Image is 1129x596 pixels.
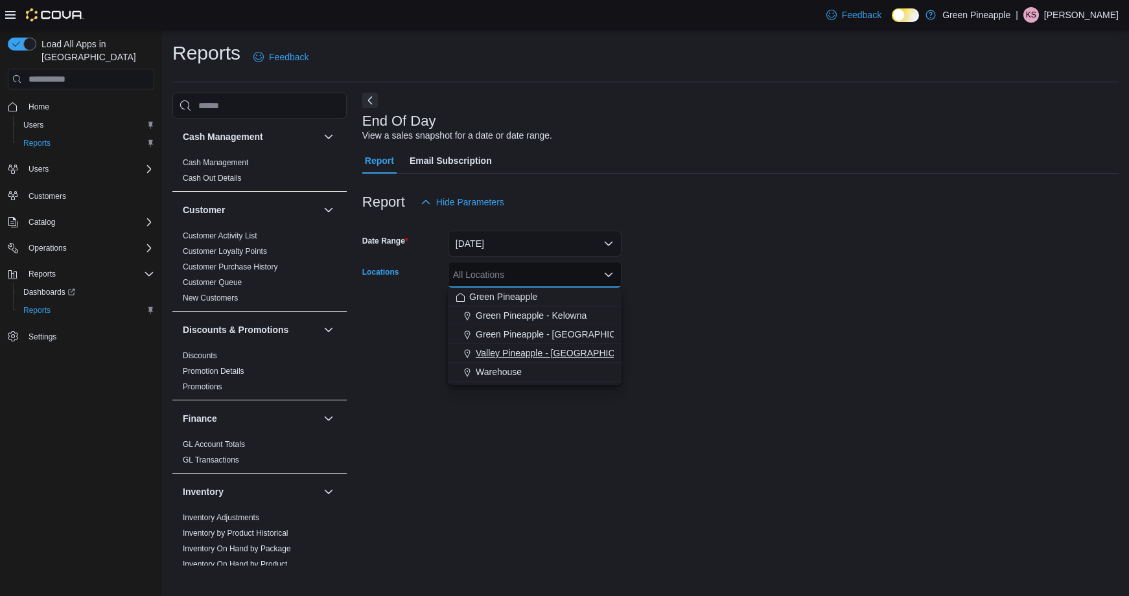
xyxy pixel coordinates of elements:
button: Green Pineapple - Kelowna [448,306,622,325]
span: Green Pineapple [469,290,537,303]
span: Warehouse [476,365,522,378]
span: Reports [29,269,56,279]
span: Promotions [183,382,222,392]
button: Customer [183,203,318,216]
a: Promotion Details [183,367,244,376]
span: Customers [29,191,66,201]
h3: End Of Day [362,113,436,129]
button: [DATE] [448,231,622,257]
span: Green Pineapple - Kelowna [476,309,587,322]
span: GL Account Totals [183,439,245,450]
span: Customer Loyalty Points [183,246,267,257]
button: Green Pineapple [448,288,622,306]
button: Users [3,160,159,178]
span: Promotion Details [183,366,244,376]
button: Close list of options [603,269,614,280]
span: Feedback [842,8,881,21]
h3: Customer [183,203,225,216]
span: Reports [18,135,154,151]
span: Inventory Adjustments [183,512,259,523]
h3: Cash Management [183,130,263,143]
span: Email Subscription [410,148,492,174]
button: Customer [321,202,336,218]
div: Konery Spencer [1023,7,1039,23]
button: Users [23,161,54,177]
a: Discounts [183,351,217,360]
span: Valley Pineapple - [GEOGRAPHIC_DATA] [476,347,645,360]
a: Reports [18,303,56,318]
span: Inventory by Product Historical [183,528,288,538]
img: Cova [26,8,84,21]
a: GL Account Totals [183,440,245,449]
span: Report [365,148,394,174]
h3: Discounts & Promotions [183,323,288,336]
span: Reports [18,303,154,318]
div: Finance [172,437,347,473]
span: Customers [23,187,154,203]
span: Hide Parameters [436,196,504,209]
a: Settings [23,329,62,345]
button: Reports [23,266,61,282]
button: Warehouse [448,363,622,382]
a: Inventory On Hand by Product [183,560,287,569]
button: Finance [321,411,336,426]
h3: Inventory [183,485,224,498]
a: Customer Queue [183,278,242,287]
h3: Report [362,194,405,210]
p: | [1016,7,1018,23]
span: Reports [23,266,154,282]
button: Discounts & Promotions [321,322,336,338]
span: Cash Out Details [183,173,242,183]
span: Users [29,164,49,174]
a: Users [18,117,49,133]
span: Dashboards [18,284,154,300]
button: Cash Management [321,129,336,144]
label: Date Range [362,236,408,246]
a: Inventory Adjustments [183,513,259,522]
p: Green Pineapple [942,7,1010,23]
button: Home [3,97,159,116]
a: Home [23,99,54,115]
span: KS [1026,7,1036,23]
button: Reports [13,301,159,319]
div: Customer [172,228,347,311]
a: Cash Out Details [183,174,242,183]
span: Cash Management [183,157,248,168]
button: Hide Parameters [415,189,509,215]
nav: Complex example [8,92,154,380]
button: Operations [3,239,159,257]
a: GL Transactions [183,455,239,464]
span: Users [18,117,154,133]
span: GL Transactions [183,455,239,465]
a: Cash Management [183,158,248,167]
span: Users [23,120,43,130]
button: Discounts & Promotions [183,323,318,336]
span: Inventory On Hand by Package [183,544,291,554]
h1: Reports [172,40,240,66]
button: Cash Management [183,130,318,143]
span: Catalog [29,217,55,227]
button: Next [362,93,378,108]
span: Load All Apps in [GEOGRAPHIC_DATA] [36,38,154,63]
a: Customer Loyalty Points [183,247,267,256]
a: Customers [23,189,71,204]
span: New Customers [183,293,238,303]
a: Reports [18,135,56,151]
span: Operations [29,243,67,253]
span: Customer Activity List [183,231,257,241]
span: Feedback [269,51,308,63]
button: Customers [3,186,159,205]
div: Cash Management [172,155,347,191]
a: Feedback [248,44,314,70]
input: Dark Mode [892,8,919,22]
p: [PERSON_NAME] [1044,7,1119,23]
span: Customer Queue [183,277,242,288]
button: Users [13,116,159,134]
button: Reports [3,265,159,283]
span: Green Pineapple - [GEOGRAPHIC_DATA] [476,328,646,341]
a: Dashboards [13,283,159,301]
h3: Finance [183,412,217,425]
a: Inventory by Product Historical [183,529,288,538]
button: Reports [13,134,159,152]
span: Discounts [183,350,217,361]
